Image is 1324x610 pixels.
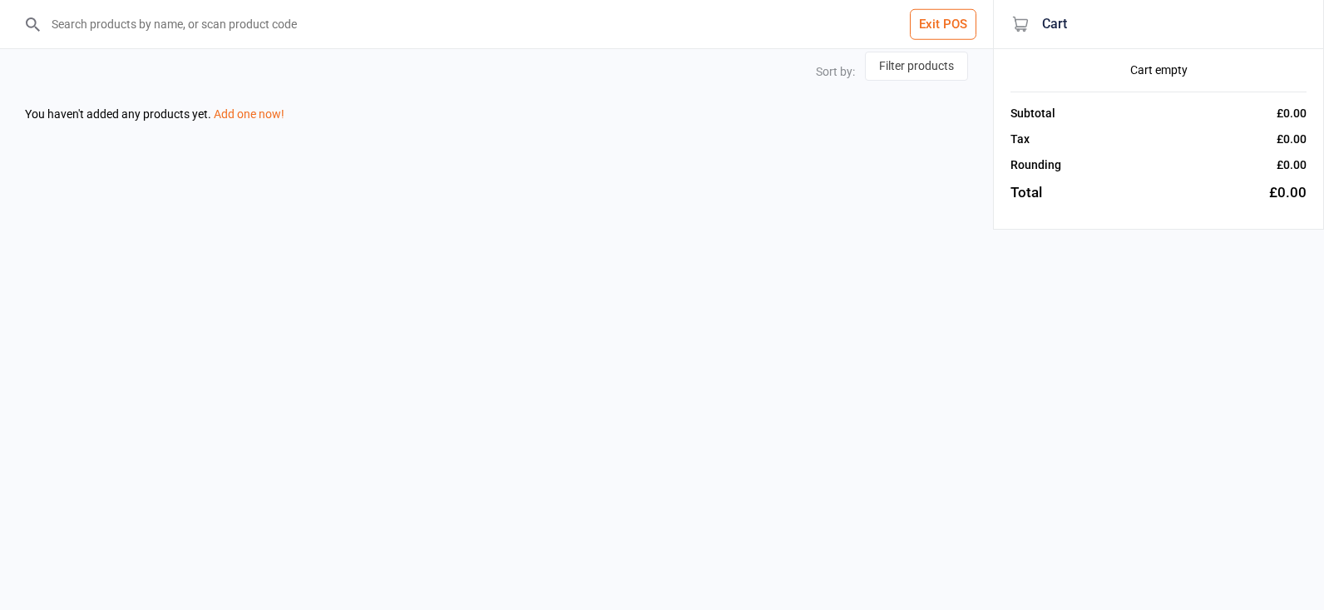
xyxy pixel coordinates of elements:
div: Rounding [1010,156,1061,174]
div: £0.00 [1269,182,1307,204]
div: Subtotal [1010,105,1055,122]
a: Add one now! [214,107,284,121]
div: Cart empty [1010,62,1307,79]
div: Total [1010,182,1042,204]
div: £0.00 [1277,156,1307,174]
button: Exit POS [910,9,976,40]
button: Filter products [865,52,968,81]
div: Tax [1010,131,1030,148]
div: You haven't added any products yet. [25,106,968,123]
div: £0.00 [1277,131,1307,148]
div: £0.00 [1277,105,1307,122]
label: Sort by: [816,65,855,78]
